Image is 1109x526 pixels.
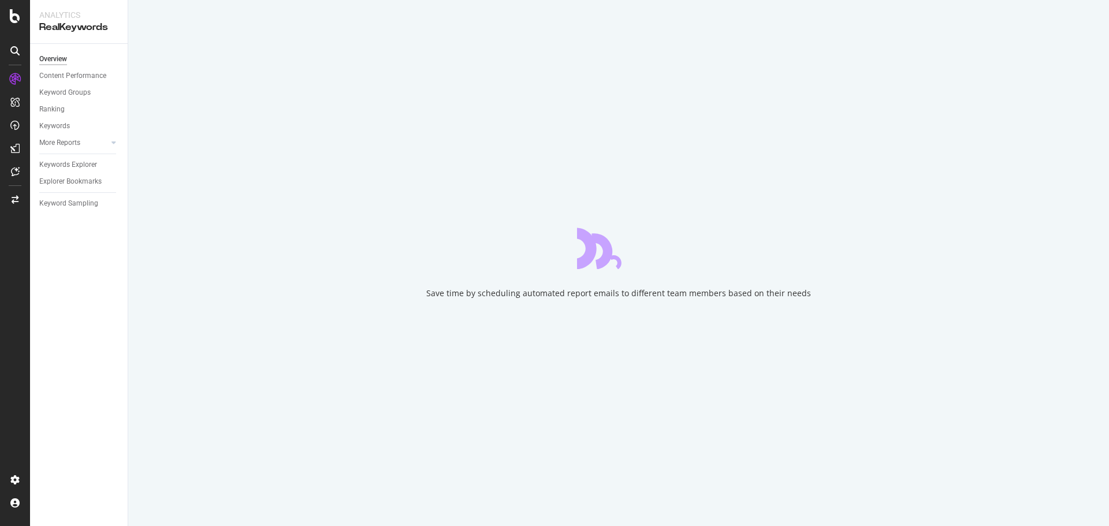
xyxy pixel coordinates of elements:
[39,159,120,171] a: Keywords Explorer
[39,120,120,132] a: Keywords
[39,197,120,210] a: Keyword Sampling
[426,288,811,299] div: Save time by scheduling automated report emails to different team members based on their needs
[577,227,660,269] div: animation
[39,176,120,188] a: Explorer Bookmarks
[39,176,102,188] div: Explorer Bookmarks
[39,70,106,82] div: Content Performance
[39,53,67,65] div: Overview
[39,197,98,210] div: Keyword Sampling
[39,137,80,149] div: More Reports
[39,137,108,149] a: More Reports
[39,21,118,34] div: RealKeywords
[39,53,120,65] a: Overview
[39,120,70,132] div: Keywords
[39,9,118,21] div: Analytics
[39,87,91,99] div: Keyword Groups
[39,159,97,171] div: Keywords Explorer
[39,87,120,99] a: Keyword Groups
[39,70,120,82] a: Content Performance
[39,103,120,115] a: Ranking
[39,103,65,115] div: Ranking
